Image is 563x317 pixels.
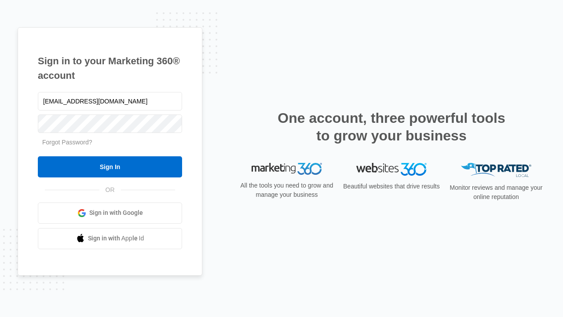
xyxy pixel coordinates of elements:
[38,92,182,111] input: Email
[275,109,508,144] h2: One account, three powerful tools to grow your business
[42,139,92,146] a: Forgot Password?
[38,228,182,249] a: Sign in with Apple Id
[38,54,182,83] h1: Sign in to your Marketing 360® account
[38,156,182,177] input: Sign In
[447,183,545,202] p: Monitor reviews and manage your online reputation
[38,203,182,224] a: Sign in with Google
[89,208,143,217] span: Sign in with Google
[88,234,144,243] span: Sign in with Apple Id
[252,163,322,175] img: Marketing 360
[99,185,121,195] span: OR
[342,182,441,191] p: Beautiful websites that drive results
[238,181,336,199] p: All the tools you need to grow and manage your business
[356,163,427,176] img: Websites 360
[461,163,531,177] img: Top Rated Local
